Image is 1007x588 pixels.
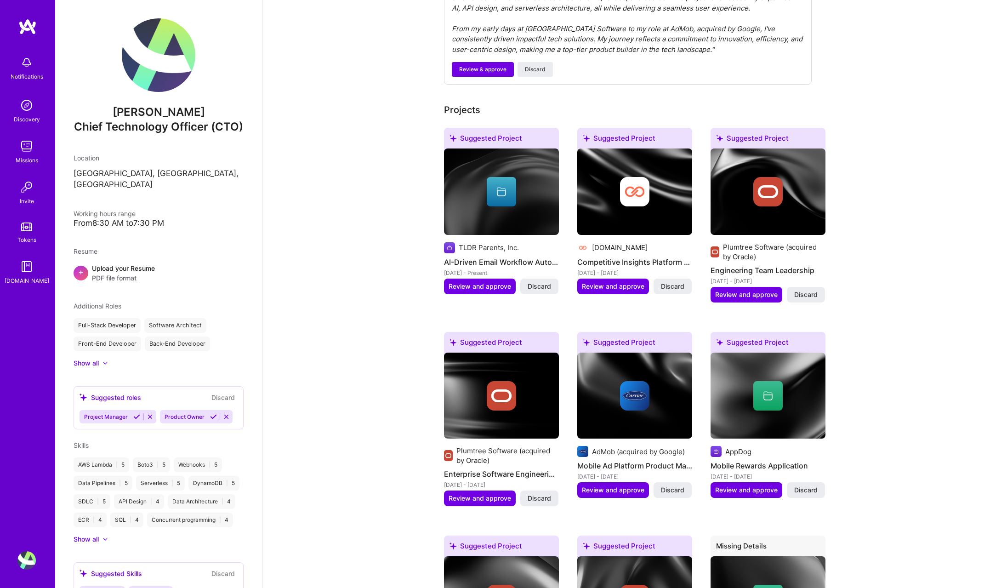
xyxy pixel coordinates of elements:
div: Missing Details [711,536,825,560]
div: [DATE] - [DATE] [577,472,692,481]
h4: Competitive Insights Platform Development [577,256,692,268]
span: | [209,461,211,468]
div: Data Architecture 4 [168,494,235,509]
i: Accept [210,413,217,420]
span: | [171,480,173,487]
div: Show all [74,359,99,368]
img: cover [711,353,825,439]
div: [DATE] - Present [444,268,559,278]
span: Review and approve [715,290,778,299]
div: Front-End Developer [74,337,141,351]
img: Company logo [620,177,649,206]
div: Invite [20,196,34,206]
img: Company logo [444,242,455,253]
div: TLDR Parents, Inc. [459,243,519,252]
div: Suggested Project [577,128,692,152]
span: Review and approve [715,485,778,495]
div: AppDog [725,447,751,457]
i: Reject [223,413,230,420]
h4: AI-Driven Email Workflow Automation [444,256,559,268]
i: icon SuggestedTeams [449,542,456,549]
h4: Mobile Rewards Application [711,460,825,472]
img: Company logo [753,177,783,206]
img: cover [577,353,692,439]
span: | [93,516,95,524]
img: cover [444,353,559,439]
span: Additional Roles [74,302,121,310]
img: guide book [17,257,36,276]
img: User Avatar [122,18,195,92]
div: Discovery [14,114,40,124]
img: Company logo [577,446,588,457]
span: Discard [661,485,684,495]
div: Upload your Resume [92,263,155,283]
img: cover [444,148,559,235]
span: Review and approve [449,494,511,503]
div: [DOMAIN_NAME] [592,243,648,252]
span: Review and approve [582,282,644,291]
div: [DATE] - [DATE] [711,472,825,481]
span: | [150,498,152,505]
h4: Mobile Ad Platform Product Management [577,460,692,472]
i: icon SuggestedTeams [80,394,87,401]
div: API Design 4 [114,494,164,509]
span: | [157,461,159,468]
button: Discard [209,568,238,579]
div: [DATE] - [DATE] [444,480,559,490]
div: Location [74,153,244,163]
div: Suggested Skills [80,569,142,578]
img: Company logo [444,450,453,461]
div: Suggested Project [711,332,825,356]
span: Review & approve [459,65,506,74]
img: User Avatar [17,551,36,570]
span: Product Owner [165,413,205,420]
div: Suggested roles [80,393,141,402]
div: [DOMAIN_NAME] [5,276,49,285]
div: SDLC 5 [74,494,110,509]
button: Discard [209,392,238,403]
div: [DATE] - [DATE] [577,268,692,278]
span: Discard [528,494,551,503]
div: Tokens [17,235,36,245]
span: Working hours range [74,210,136,217]
i: icon SuggestedTeams [716,339,723,346]
div: Data Pipelines 5 [74,476,132,491]
img: Company logo [620,381,649,411]
div: Webhooks 5 [174,457,222,472]
div: From 8:30 AM to 7:30 PM [74,218,244,228]
i: icon SuggestedTeams [449,135,456,142]
i: icon SuggestedTeams [583,135,590,142]
div: AWS Lambda 5 [74,457,129,472]
p: [GEOGRAPHIC_DATA], [GEOGRAPHIC_DATA], [GEOGRAPHIC_DATA] [74,168,244,190]
div: Serverless 5 [136,476,185,491]
div: Software Architect [144,318,206,333]
div: [DATE] - [DATE] [711,276,825,286]
span: Discard [794,485,818,495]
span: | [219,516,221,524]
div: Concurrent programming 4 [147,513,233,527]
i: icon SuggestedTeams [449,339,456,346]
div: Suggested Project [444,128,559,152]
span: + [78,267,84,277]
span: Resume [74,247,97,255]
i: icon SuggestedTeams [716,135,723,142]
img: bell [17,53,36,72]
div: DynamoDB 5 [188,476,239,491]
img: cover [577,148,692,235]
div: ECR 4 [74,513,107,527]
span: Chief Technology Officer (CTO) [74,120,243,133]
div: Suggested Project [577,536,692,560]
div: Full-Stack Developer [74,318,141,333]
span: | [226,480,228,487]
div: Projects [444,103,480,117]
span: Skills [74,441,89,449]
div: Suggested Project [577,332,692,356]
span: | [222,498,223,505]
div: Back-End Developer [145,337,210,351]
div: Suggested Project [711,128,825,152]
span: Discard [661,282,684,291]
i: Reject [147,413,154,420]
span: Discard [528,282,551,291]
img: Invite [17,178,36,196]
img: Company logo [711,446,722,457]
